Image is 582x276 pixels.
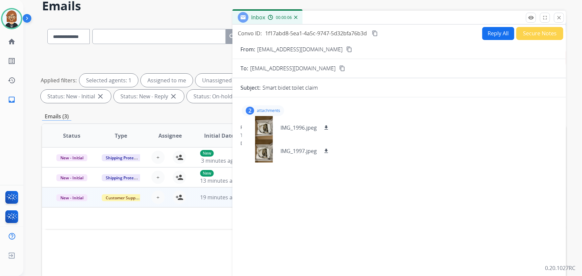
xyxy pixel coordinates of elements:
button: Reply All [482,27,514,40]
span: New - Initial [56,194,87,201]
p: Applied filters: [41,76,77,84]
mat-icon: close [96,92,104,100]
p: attachments [257,108,280,113]
div: To: [240,132,558,139]
p: Emails (3) [42,112,71,121]
div: Selected agents: 1 [79,74,138,87]
span: Type [115,132,127,140]
span: 00:00:06 [276,15,292,20]
mat-icon: content_copy [346,46,352,52]
span: + [156,193,159,201]
div: Status: New - Initial [41,90,111,103]
mat-icon: close [169,92,177,100]
span: Assignee [158,132,182,140]
p: New [200,150,214,157]
span: [EMAIL_ADDRESS][DOMAIN_NAME] [250,64,336,72]
mat-icon: content_copy [339,65,345,71]
span: Shipping Protection [102,174,147,181]
p: 0.20.1027RC [545,264,575,272]
div: 2 [246,107,254,115]
mat-icon: history [8,76,16,84]
div: Status: New - Reply [114,90,184,103]
span: New - Initial [56,154,87,161]
span: + [156,173,159,181]
mat-icon: home [8,38,16,46]
mat-icon: close [556,15,562,21]
p: Convo ID: [238,29,262,37]
span: 19 minutes ago [200,194,239,201]
p: IMG_1997.jpeg [280,147,317,155]
mat-icon: remove_red_eye [528,15,534,21]
div: Unassigned [195,74,238,87]
span: Customer Support [102,194,145,201]
span: Inbox [251,14,265,21]
mat-icon: content_copy [372,30,378,36]
span: 3 minutes ago [201,157,237,164]
button: + [151,171,165,184]
span: 1f17abd8-5ea1-4a5c-9747-5d32bfa76b3d [265,30,367,37]
mat-icon: download [323,125,329,131]
p: Subject: [240,84,260,92]
span: Initial Date [204,132,234,140]
span: Status [63,132,80,140]
mat-icon: download [323,148,329,154]
button: + [151,191,165,204]
p: [EMAIL_ADDRESS][DOMAIN_NAME] [257,45,343,53]
mat-icon: person_add [175,153,183,161]
mat-icon: person_add [175,193,183,201]
p: Smart bidet toilet claim [262,84,318,92]
span: + [156,153,159,161]
span: New - Initial [56,174,87,181]
div: Date: [240,140,558,147]
button: Secure Notes [516,27,563,40]
mat-icon: person_add [175,173,183,181]
button: + [151,151,165,164]
p: To: [240,64,248,72]
mat-icon: list_alt [8,57,16,65]
div: Status: On-hold – Internal [187,90,273,103]
p: New [200,170,214,177]
p: From: [240,45,255,53]
span: 13 minutes ago [200,177,239,184]
img: avatar [2,9,21,28]
span: Shipping Protection [102,154,147,161]
p: IMG_1996.jpeg [280,124,317,132]
mat-icon: search [228,33,236,41]
div: From: [240,124,558,131]
div: Assigned to me [141,74,193,87]
mat-icon: inbox [8,96,16,104]
mat-icon: fullscreen [542,15,548,21]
